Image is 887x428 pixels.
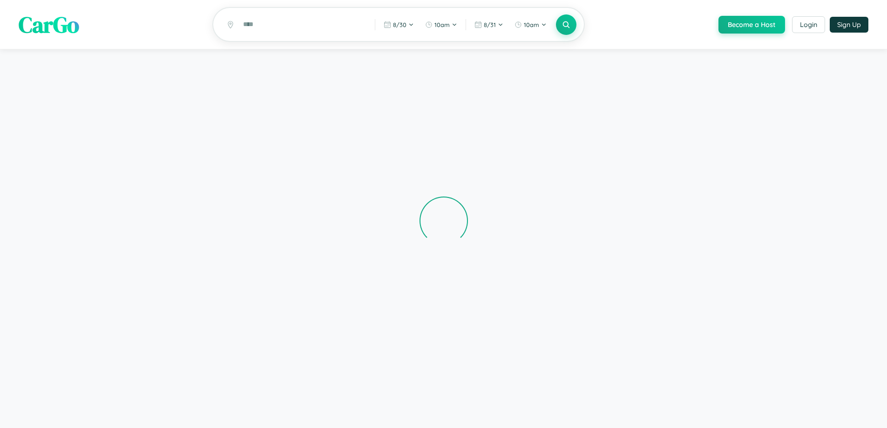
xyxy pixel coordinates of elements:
[718,16,785,34] button: Become a Host
[470,17,508,32] button: 8/31
[510,17,551,32] button: 10am
[379,17,419,32] button: 8/30
[484,21,496,28] span: 8 / 31
[792,16,825,33] button: Login
[19,9,79,40] span: CarGo
[830,17,868,33] button: Sign Up
[524,21,539,28] span: 10am
[393,21,406,28] span: 8 / 30
[434,21,450,28] span: 10am
[420,17,462,32] button: 10am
